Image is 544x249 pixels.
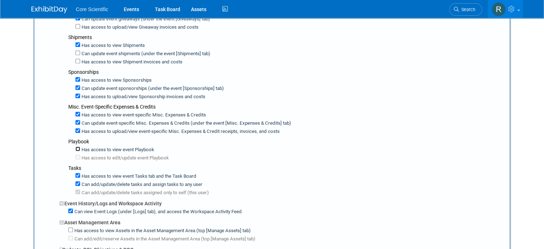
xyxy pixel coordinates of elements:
[80,190,209,196] label: Can add/update/delete tasks assigned only to self (this user)
[59,196,504,207] div: Event History/Logs and Workspace Activity
[68,34,504,41] div: Shipments
[80,77,152,84] label: Has access to view Sponsorships
[59,215,504,226] div: Asset Management Area
[80,42,145,49] label: Has access to view Shipments
[80,147,154,153] label: Has access to view event Playbook
[68,68,504,76] div: Sponsorships
[80,112,206,119] label: Has access to view event-specific Misc. Expenses & Credits
[31,6,67,13] img: ExhibitDay
[80,173,196,180] label: Has access to view event Tasks tab and the Task Board
[68,138,504,145] div: Playbook
[80,85,224,92] label: Can update event sponsorships (under the event [Sponsorships] tab)
[80,155,169,162] label: Has access to edit/update event Playbook
[68,103,504,110] div: Misc. Event-Specific Expenses & Credits
[492,3,505,16] img: Rachel Wolff
[80,181,202,188] label: Can add/update/delete tasks and assign tasks to any user
[449,3,482,16] a: Search
[73,209,242,215] label: Can view Event Logs (under [Logs] tab), and access the Workspace Activity Feed
[73,228,251,234] label: Has access to view Assets in the Asset Management Area (top [Manage Assets] tab)
[80,59,182,66] label: Has access to view Shipment invoices and costs
[73,236,255,243] label: Can add/edit/reserve Assets in the Asset Management Area (top [Manage Assets] tab)
[80,120,291,127] label: Can update event-specific Misc. Expenses & Credits (under the event [Misc. Expenses & Credits] tab)
[459,7,475,12] span: Search
[68,164,504,172] div: Tasks
[80,24,199,31] label: Has access to upload/view Giveaway invoices and costs
[80,94,205,100] label: Has access to upload/view Sponsorship invoices and costs
[76,6,108,12] span: Core Scientific
[80,16,210,23] label: Can update event giveaways (under the event [Giveaways] tab)
[80,128,280,135] label: Has access to upload/view event-specific Misc. Expenses & Credit receipts, invoices, and costs
[80,51,210,57] label: Can update event shipments (under the event [Shipments] tab)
